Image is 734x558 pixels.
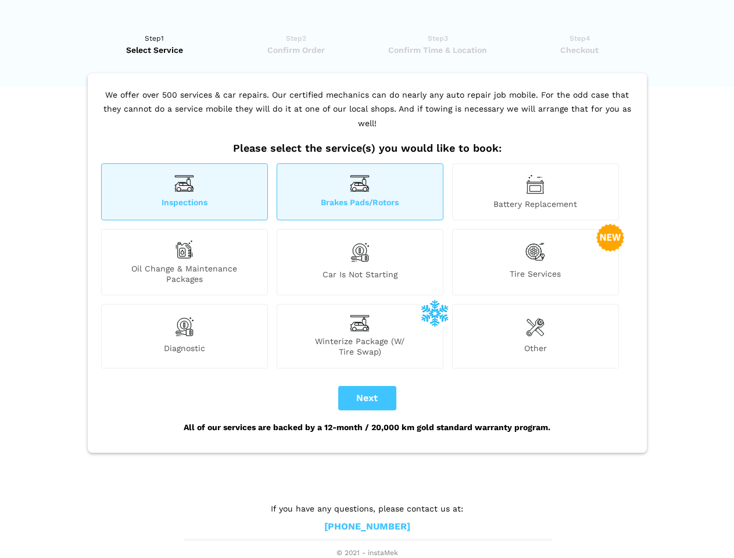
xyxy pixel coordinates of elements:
[453,199,618,209] span: Battery Replacement
[102,263,267,284] span: Oil Change & Maintenance Packages
[277,269,443,284] span: Car is not starting
[513,44,647,56] span: Checkout
[324,521,410,533] a: [PHONE_NUMBER]
[98,88,636,142] p: We offer over 500 services & car repairs. Our certified mechanics can do nearly any auto repair j...
[88,33,222,56] a: Step1
[88,44,222,56] span: Select Service
[371,33,505,56] a: Step3
[229,44,363,56] span: Confirm Order
[277,197,443,209] span: Brakes Pads/Rotors
[98,142,636,155] h2: Please select the service(s) you would like to book:
[338,386,396,410] button: Next
[102,197,267,209] span: Inspections
[184,502,550,515] p: If you have any questions, please contact us at:
[184,549,550,558] span: © 2021 - instaMek
[421,299,449,327] img: winterize-icon_1.png
[371,44,505,56] span: Confirm Time & Location
[277,336,443,357] span: Winterize Package (W/ Tire Swap)
[102,343,267,357] span: Diagnostic
[596,224,624,252] img: new-badge-2-48.png
[98,410,636,444] div: All of our services are backed by a 12-month / 20,000 km gold standard warranty program.
[453,269,618,284] span: Tire Services
[453,343,618,357] span: Other
[229,33,363,56] a: Step2
[513,33,647,56] a: Step4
